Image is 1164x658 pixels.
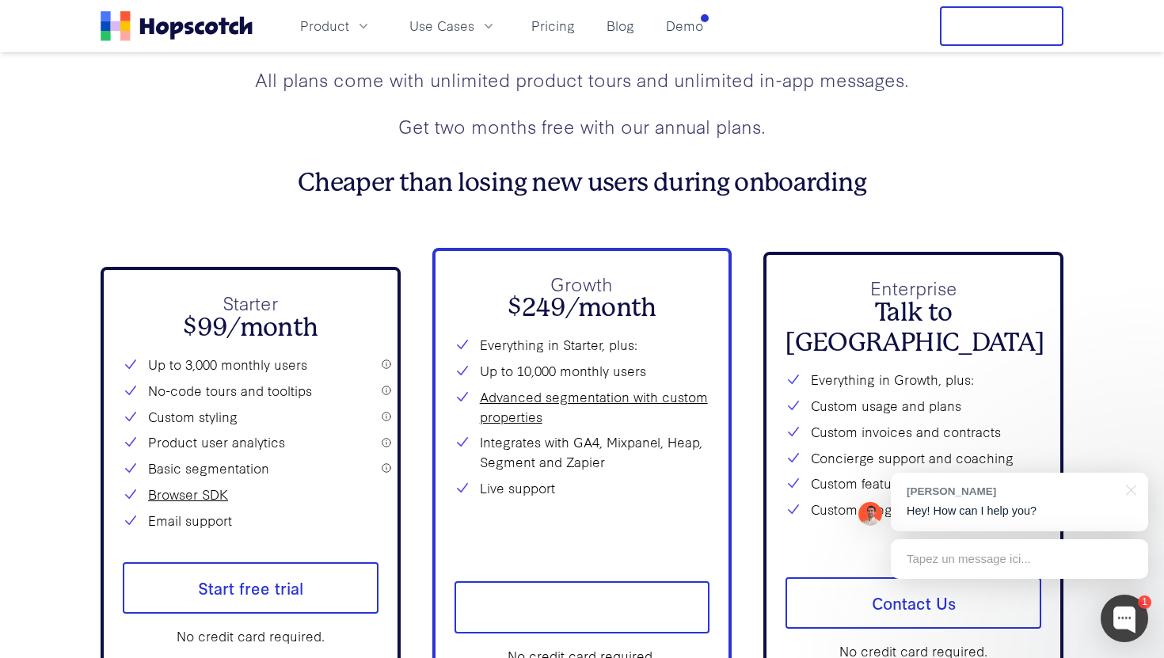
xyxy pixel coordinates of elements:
p: Growth [455,270,710,298]
h2: $99/month [123,313,378,343]
p: Get two months free with our annual plans. [101,112,1063,140]
li: Custom features [786,474,1041,493]
li: Concierge support and coaching [786,448,1041,468]
a: Demo [660,13,709,39]
div: 1 [1138,595,1151,609]
li: Custom usage and plans [786,396,1041,416]
a: Pricing [525,13,581,39]
li: Product user analytics [123,432,378,452]
a: Browser SDK [148,485,228,504]
a: Advanced segmentation with custom properties [480,387,710,427]
button: Product [291,13,381,39]
li: Integrates with GA4, Mixpanel, Heap, Segment and Zapier [455,432,710,472]
div: No credit card required. [123,626,378,646]
img: Mark Spera [858,502,882,526]
p: All plans come with unlimited product tours and unlimited in-app messages. [101,66,1063,93]
li: Basic segmentation [123,458,378,478]
h2: $249/month [455,293,710,323]
li: Up to 10,000 monthly users [455,361,710,381]
h3: Cheaper than losing new users during onboarding [101,168,1063,198]
p: Starter [123,289,378,317]
span: Product [300,16,349,36]
li: Up to 3,000 monthly users [123,355,378,375]
h2: Talk to [GEOGRAPHIC_DATA] [786,298,1041,359]
button: Use Cases [400,13,506,39]
a: Contact Us [786,577,1041,629]
a: Start free trial [123,562,378,614]
span: Use Cases [409,16,474,36]
li: No-code tours and tooltips [123,381,378,401]
li: Email support [123,511,378,531]
button: Free Trial [940,6,1063,46]
p: Enterprise [786,274,1041,302]
li: Everything in Growth, plus: [786,370,1041,390]
li: Custom styling [123,407,378,427]
p: Hey! How can I help you? [907,503,1132,519]
a: Start free trial [455,581,710,633]
a: Blog [600,13,641,39]
li: Everything in Starter, plus: [455,335,710,355]
div: Tapez un message ici... [891,539,1148,579]
a: Home [101,11,253,41]
div: [PERSON_NAME] [907,484,1116,499]
li: Custom integrations [786,500,1041,519]
li: Live support [455,478,710,498]
li: Custom invoices and contracts [786,422,1041,442]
